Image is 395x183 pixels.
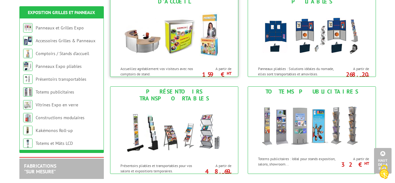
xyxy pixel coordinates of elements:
p: 159 € [196,73,231,76]
p: Totems publicitaires : Idéal pour stands exposition, salons, showroom... [258,156,336,167]
img: Totems et Mâts LCD [23,139,33,148]
img: Constructions modulaires [23,113,33,122]
p: Accueillez agréablement vos visiteurs avec nos comptoirs de stand. [120,66,198,77]
img: Totems publicitaires [254,97,370,153]
a: Totems publicitaires Totems publicitaires Totems publicitaires : Idéal pour stands exposition, sa... [248,86,376,174]
a: Haut de la page [374,148,392,174]
a: Présentoirs transportables Présentoirs transportables Présentoirs pliables et transportables pour... [110,86,238,174]
img: Vitrines Expo en verre [23,100,33,109]
img: Comptoirs / Stands d'accueil [23,49,33,58]
div: Totems publicitaires [250,88,374,95]
p: 268.20 € [334,73,369,80]
img: Panneaux et Grilles Expo [23,23,33,33]
a: Panneaux et Grilles Expo [36,25,84,31]
a: Comptoirs / Stands d'accueil [36,51,89,56]
span: A partir de [200,163,231,168]
img: Cookies (fenêtre modale) [376,164,392,180]
img: Présentoirs transportables [23,74,33,84]
a: Vitrines Expo en verre [36,102,78,108]
a: Totems et Mâts LCD [36,140,73,146]
sup: HT [227,71,231,76]
sup: HT [227,171,231,177]
a: Accessoires Grilles & Panneaux [36,38,95,43]
img: Kakémonos Roll-up [23,126,33,135]
img: Présentoirs transportables [116,104,232,160]
a: Kakémonos Roll-up [36,128,73,133]
button: Cookies (fenêtre modale) [373,162,395,183]
p: Présentoirs pliables et transportables pour vos salons et expositions temporaires. [120,163,198,174]
img: Panneaux Expo pliables [254,7,370,63]
img: Panneaux Expo pliables [23,62,33,71]
img: Accessoires Grilles & Panneaux [23,36,33,45]
div: Présentoirs transportables [112,88,236,102]
a: Panneaux Expo pliables [36,64,82,69]
span: A partir de [200,66,231,71]
a: Présentoirs transportables [36,76,86,82]
p: Panneaux pliables : Solutions idéales du nomade, elles sont transportables et amovibles. [258,66,336,77]
sup: HT [364,161,369,166]
a: Exposition Grilles et Panneaux [28,10,95,15]
span: A partir de [337,156,369,161]
sup: HT [364,74,369,80]
span: A partir de [337,66,369,71]
a: Constructions modulaires [36,115,84,120]
a: Totems publicitaires [36,89,74,95]
img: Comptoirs / Stands d'accueil [116,7,232,63]
p: 32 € [334,163,369,166]
img: Totems publicitaires [23,87,33,97]
p: 48.69 € [196,170,231,177]
a: FABRICATIONS"Sur Mesure" [24,163,56,175]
